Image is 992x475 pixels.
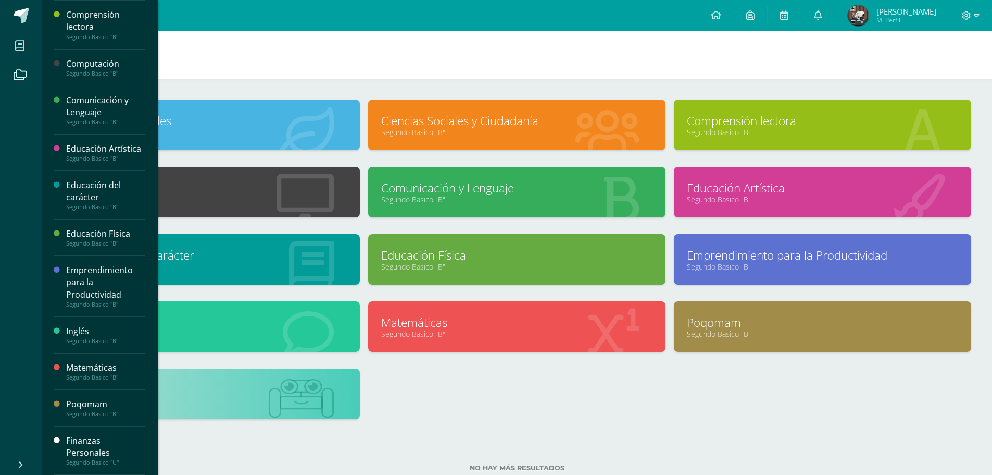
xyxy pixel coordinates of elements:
div: Inglés [66,325,145,337]
a: Segundo Basico "B" [76,127,347,137]
div: Computación [66,58,145,70]
a: Educación ArtísticaSegundo Basico "B" [66,143,145,162]
div: Segundo Basico "B" [66,155,145,162]
div: Educación Artística [66,143,145,155]
a: Ciencias Sociales y Ciudadanía [381,113,652,129]
div: Segundo Basico "B" [66,203,145,211]
div: Poqomam [66,398,145,410]
a: Educación del carácterSegundo Basico "B" [66,179,145,211]
div: Comunicación y Lenguaje [66,94,145,118]
a: Ciencias Naturales [76,113,347,129]
div: Segundo Basico "B" [66,374,145,381]
a: Comprensión lectoraSegundo Basico "B" [66,9,145,40]
span: Mi Perfil [876,16,936,25]
a: Segundo Basico "B" [381,127,652,137]
label: No hay más resultados [62,464,971,472]
a: Educación FísicaSegundo Basico "B" [66,228,145,247]
a: Segundo Basico "B" [76,262,347,272]
a: Segundo Basico "B" [687,329,958,339]
a: Emprendimiento para la Productividad [687,247,958,263]
a: Finanzas PersonalesSegundo Basico "U" [66,435,145,466]
div: Emprendimiento para la Productividad [66,264,145,300]
span: [PERSON_NAME] [876,6,936,17]
a: Segundo Basico "B" [687,262,958,272]
a: MatemáticasSegundo Basico "B" [66,362,145,381]
a: Emprendimiento para la ProductividadSegundo Basico "B" [66,264,145,308]
a: Computación [76,180,347,196]
a: Segundo Basico "B" [381,262,652,272]
div: Segundo Basico "B" [66,118,145,126]
div: Educación del carácter [66,179,145,203]
a: Educación del carácter [76,247,347,263]
a: Matemáticas [381,314,652,331]
a: Segundo Basico "B" [381,329,652,339]
a: Segundo Basico "B" [687,127,958,137]
a: Comunicación y LenguajeSegundo Basico "B" [66,94,145,126]
a: InglésSegundo Basico "B" [66,325,145,345]
a: Educación Artística [687,180,958,196]
a: PoqomamSegundo Basico "B" [66,398,145,418]
a: Educación Física [381,247,652,263]
a: Segundo Basico "B" [381,194,652,204]
img: bot1.png [269,379,334,419]
div: Segundo Basico "U" [66,459,145,466]
div: Segundo Basico "B" [66,70,145,77]
a: Comprensión lectora [687,113,958,129]
div: Comprensión lectora [66,9,145,33]
a: Poqomam [687,314,958,331]
div: Segundo Basico "B" [66,410,145,418]
a: Segundo Basico "B" [76,329,347,339]
a: Segundo Basico "U" [76,396,347,406]
div: Matemáticas [66,362,145,374]
a: ComputaciónSegundo Basico "B" [66,58,145,77]
a: Inglés [76,314,347,331]
div: Segundo Basico "B" [66,337,145,345]
img: 5116a5122174d5d7d94f330787f2560a.png [848,5,869,26]
div: Segundo Basico "B" [66,301,145,308]
a: Comunicación y Lenguaje [381,180,652,196]
a: Segundo Basico "B" [76,194,347,204]
div: Segundo Basico "B" [66,33,145,41]
div: Segundo Basico "B" [66,240,145,247]
div: Educación Física [66,228,145,240]
div: Finanzas Personales [66,435,145,459]
a: Segundo Basico "B" [687,194,958,204]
